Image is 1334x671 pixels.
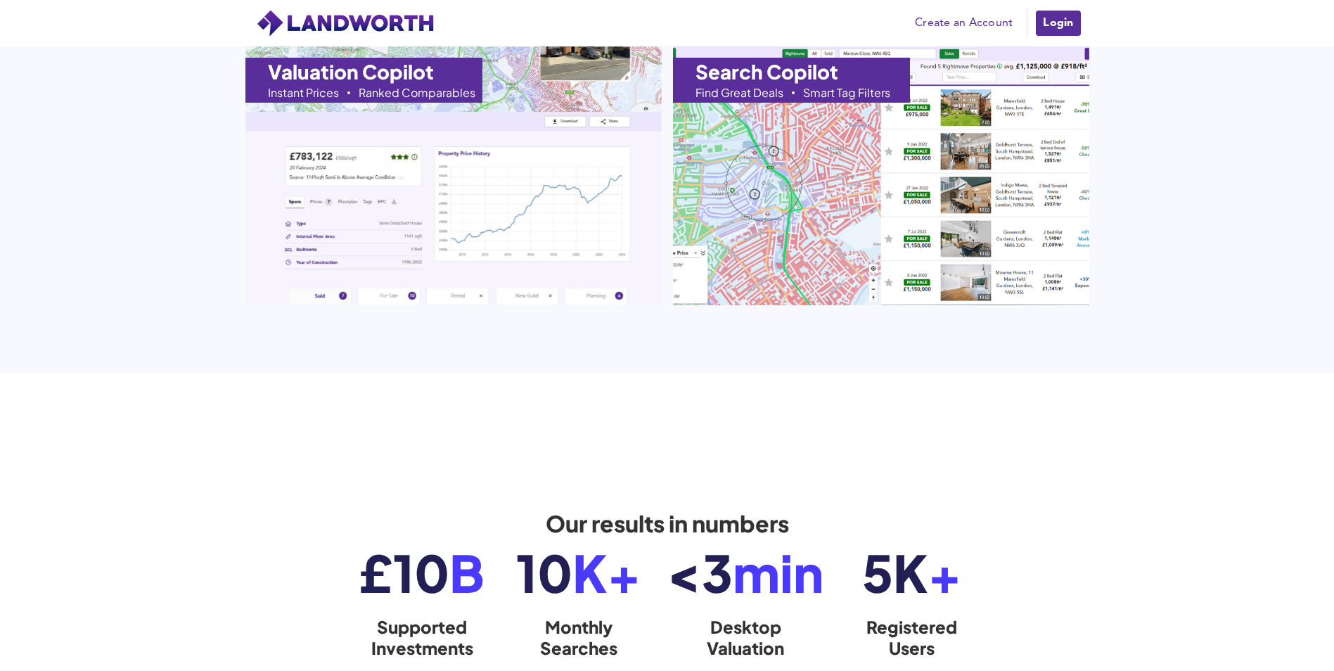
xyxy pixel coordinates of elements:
h3: Desktop Valuation [667,616,823,658]
a: Login [1034,9,1082,37]
div: 10 [511,543,648,602]
h2: Our results in numbers [456,511,878,536]
h3: Registered Users [843,616,980,658]
a: Create an Account [908,13,1020,34]
span: + [928,540,962,604]
h1: Valuation Copilot [268,62,434,82]
a: Valuation CopilotInstant PricesRanked Comparables [245,46,662,305]
div: £10 [354,543,491,602]
h3: Supported Investments [354,616,491,658]
div: 5K [843,543,980,602]
div: Instant Prices [268,87,339,98]
h3: Monthly Searches [511,616,648,658]
span: min [733,540,823,604]
span: K+ [572,540,641,604]
span: B [449,540,485,604]
a: Search CopilotFind Great DealsSmart Tag Filters [673,46,1089,305]
div: Find Great Deals [695,87,783,98]
h1: Search Copilot [695,62,838,82]
div: <3 [667,543,823,602]
div: Smart Tag Filters [803,87,890,98]
div: Ranked Comparables [359,87,475,98]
